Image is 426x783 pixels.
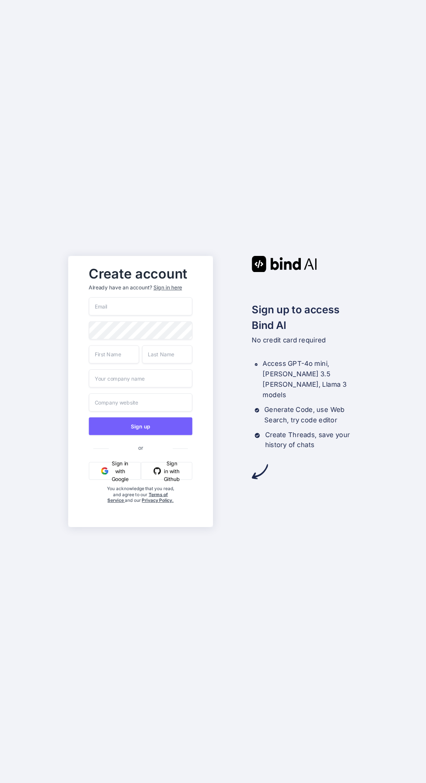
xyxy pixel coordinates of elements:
p: No credit card required [252,335,358,345]
img: github [153,467,161,474]
img: Bind AI logo [252,256,317,272]
img: arrow [252,464,268,480]
input: First Name [89,345,139,364]
button: Sign in with Github [141,462,192,480]
span: or [109,439,173,457]
p: Create Threads, save your history of chats [265,430,358,451]
h2: Create account [89,268,192,279]
a: Terms of Service [107,491,168,503]
h2: Sign up to access Bind AI [252,302,358,332]
input: Your company name [89,369,192,388]
input: Company website [89,393,192,411]
input: Email [89,297,192,315]
p: Generate Code, use Web Search, try code editor [264,405,358,425]
button: Sign in with Google [89,462,141,480]
a: Privacy Policy. [142,498,173,503]
input: Last Name [142,345,193,364]
img: google [101,467,109,474]
div: You acknowledge that you read, and agree to our and our [106,486,175,521]
p: Access GPT-4o mini, [PERSON_NAME] 3.5 [PERSON_NAME], Llama 3 models [263,358,358,400]
p: Already have an account? [89,284,192,292]
button: Sign up [89,418,192,435]
div: Sign in here [153,284,182,292]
